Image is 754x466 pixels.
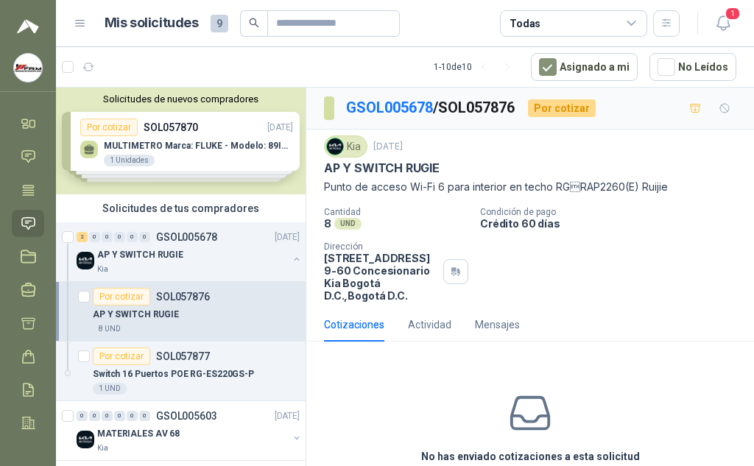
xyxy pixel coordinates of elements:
p: AP Y SWITCH RUGIE [324,160,440,176]
div: 0 [139,232,150,242]
div: 0 [127,232,138,242]
img: Company Logo [327,138,343,155]
h1: Mis solicitudes [105,13,199,34]
p: 8 [324,217,331,230]
div: Por cotizar [93,347,150,365]
p: [DATE] [275,409,300,423]
div: 0 [114,232,125,242]
p: GSOL005678 [156,232,217,242]
a: GSOL005678 [346,99,433,116]
p: / SOL057876 [346,96,516,119]
div: 0 [102,411,113,421]
img: Company Logo [14,54,42,82]
button: No Leídos [649,53,736,81]
p: MATERIALES AV 68 [97,427,180,441]
div: UND [334,218,362,230]
div: Solicitudes de nuevos compradoresPor cotizarSOL057870[DATE] MULTIMETRO Marca: FLUKE - Modelo: 89I... [56,88,306,194]
div: 2 [77,232,88,242]
div: 0 [77,411,88,421]
p: GSOL005603 [156,411,217,421]
img: Logo peakr [17,18,39,35]
p: [DATE] [373,140,403,154]
h3: No has enviado cotizaciones a esta solicitud [421,448,640,465]
button: Asignado a mi [531,53,638,81]
div: Actividad [408,317,451,333]
div: Kia [324,135,367,158]
img: Company Logo [77,431,94,448]
a: 0 0 0 0 0 0 GSOL005603[DATE] Company LogoMATERIALES AV 68Kia [77,407,303,454]
p: AP Y SWITCH RUGIE [93,308,179,322]
div: Por cotizar [93,288,150,306]
div: Solicitudes de tus compradores [56,194,306,222]
div: Mensajes [475,317,520,333]
p: Switch 16 Puertos POE RG-ES220GS-P [93,367,254,381]
p: Kia [97,264,108,275]
div: 8 UND [93,323,127,335]
p: Crédito 60 días [480,217,748,230]
p: Cantidad [324,207,468,217]
button: Solicitudes de nuevos compradores [62,93,300,105]
span: 9 [211,15,228,32]
span: 1 [725,7,741,21]
div: 0 [102,232,113,242]
img: Company Logo [77,252,94,269]
a: Por cotizarSOL057876AP Y SWITCH RUGIE8 UND [56,282,306,342]
p: Kia [97,442,108,454]
a: 2 0 0 0 0 0 GSOL005678[DATE] Company LogoAP Y SWITCH RUGIEKia [77,228,303,275]
div: 0 [127,411,138,421]
p: AP Y SWITCH RUGIE [97,248,183,262]
a: Por cotizarSOL057877Switch 16 Puertos POE RG-ES220GS-P1 UND [56,342,306,401]
div: 0 [89,411,100,421]
div: Cotizaciones [324,317,384,333]
div: 0 [139,411,150,421]
p: [STREET_ADDRESS] 9-60 Concesionario Kia Bogotá D.C. , Bogotá D.C. [324,252,437,302]
p: Punto de acceso Wi-Fi 6 para interior en techo RGRAP2260(E) Ruijie [324,179,736,195]
p: Dirección [324,241,437,252]
p: Condición de pago [480,207,748,217]
p: SOL057876 [156,292,210,302]
div: 1 UND [93,383,127,395]
div: Todas [510,15,540,32]
span: search [249,18,259,28]
div: 1 - 10 de 10 [434,55,519,79]
button: 1 [710,10,736,37]
p: [DATE] [275,230,300,244]
div: 0 [89,232,100,242]
div: 0 [114,411,125,421]
div: Por cotizar [528,99,596,117]
p: SOL057877 [156,351,210,361]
